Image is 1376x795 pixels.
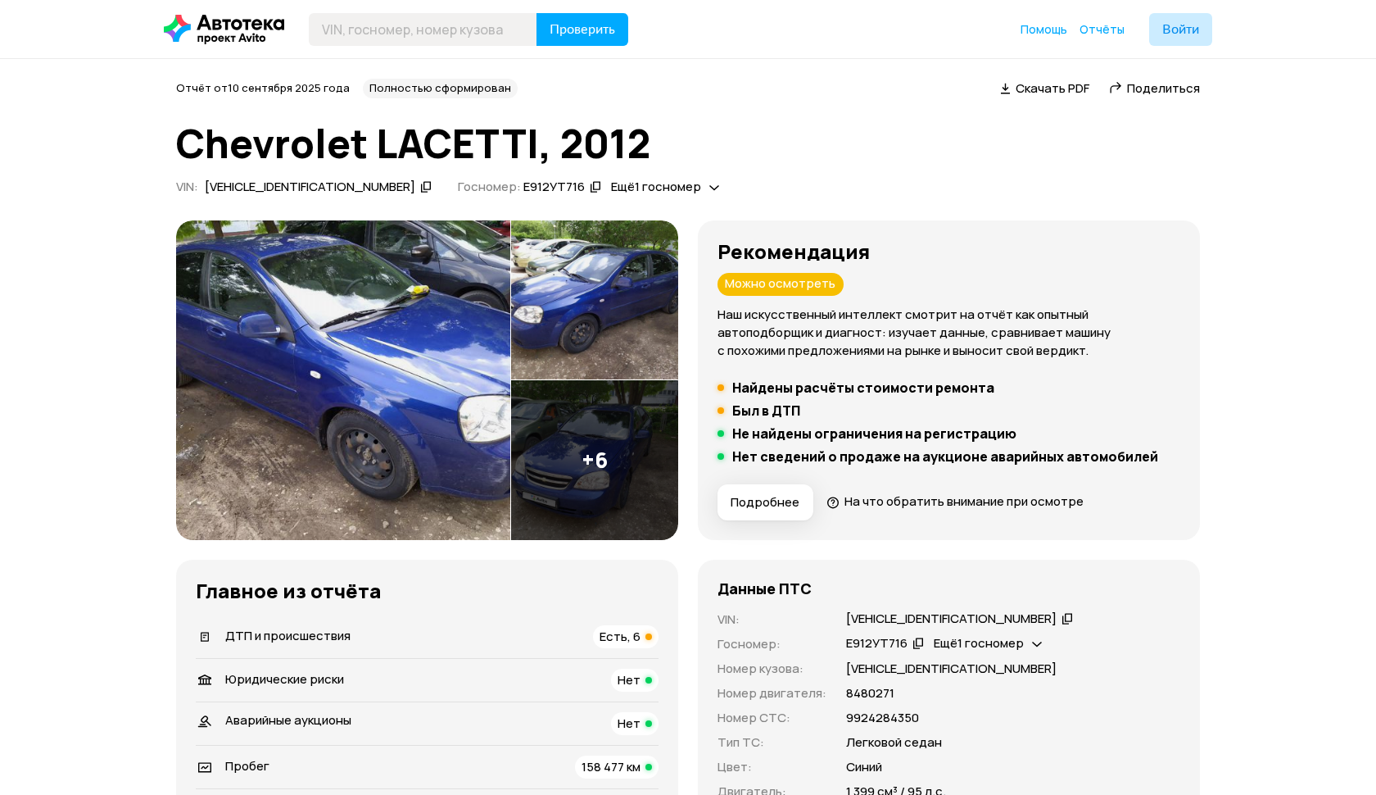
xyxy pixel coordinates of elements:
[225,757,269,775] span: Пробег
[225,627,351,644] span: ДТП и происшествия
[846,758,882,776] p: Синий
[550,23,615,36] span: Проверить
[1080,21,1125,37] span: Отчёты
[717,579,812,597] h4: Данные ПТС
[846,635,908,652] div: Е912УТ716
[523,179,585,196] div: Е912УТ716
[731,494,799,511] span: Подробнее
[1080,21,1125,38] a: Отчёты
[717,758,826,776] p: Цвет :
[1016,79,1089,97] span: Скачать PDF
[717,611,826,629] p: VIN :
[582,758,640,775] span: 158 477 км
[225,711,351,729] span: Аварийные аукционы
[732,425,1016,442] h5: Не найдены ограничения на регистрацию
[1021,21,1067,38] a: Помощь
[732,379,994,396] h5: Найдены расчёты стоимости ремонта
[717,635,826,653] p: Госномер :
[205,179,415,196] div: [VEHICLE_IDENTIFICATION_NUMBER]
[1162,23,1199,36] span: Войти
[717,240,1180,263] h3: Рекомендация
[309,13,537,46] input: VIN, госномер, номер кузова
[826,493,1084,510] a: На что обратить внимание при осмотре
[1021,21,1067,37] span: Помощь
[536,13,628,46] button: Проверить
[846,734,942,752] p: Легковой седан
[732,402,800,419] h5: Был в ДТП
[611,178,701,195] span: Ещё 1 госномер
[196,579,659,602] h3: Главное из отчёта
[844,493,1084,510] span: На что обратить внимание при осмотре
[846,660,1057,678] p: [VEHICLE_IDENTIFICATION_NUMBER]
[717,734,826,752] p: Тип ТС :
[717,484,813,520] button: Подробнее
[934,634,1024,652] span: Ещё 1 госномер
[717,684,826,702] p: Номер двигателя :
[717,306,1180,360] p: Наш искусственный интеллект смотрит на отчёт как опытный автоподборщик и диагност: изучает данные...
[732,448,1158,465] h5: Нет сведений о продаже на аукционе аварийных автомобилей
[846,611,1057,628] div: [VEHICLE_IDENTIFICATION_NUMBER]
[176,178,198,195] span: VIN :
[717,660,826,678] p: Номер кузова :
[846,684,894,702] p: 8480271
[363,79,518,98] div: Полностью сформирован
[600,628,640,645] span: Есть, 6
[618,715,640,732] span: Нет
[225,670,344,688] span: Юридические риски
[1109,79,1200,97] a: Поделиться
[1127,79,1200,97] span: Поделиться
[846,709,919,727] p: 9924284350
[458,178,521,195] span: Госномер:
[618,671,640,688] span: Нет
[176,80,350,95] span: Отчёт от 10 сентября 2025 года
[176,121,1200,166] h1: Chevrolet LACETTI, 2012
[1149,13,1212,46] button: Войти
[717,273,844,296] div: Можно осмотреть
[717,709,826,727] p: Номер СТС :
[1000,79,1089,97] a: Скачать PDF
